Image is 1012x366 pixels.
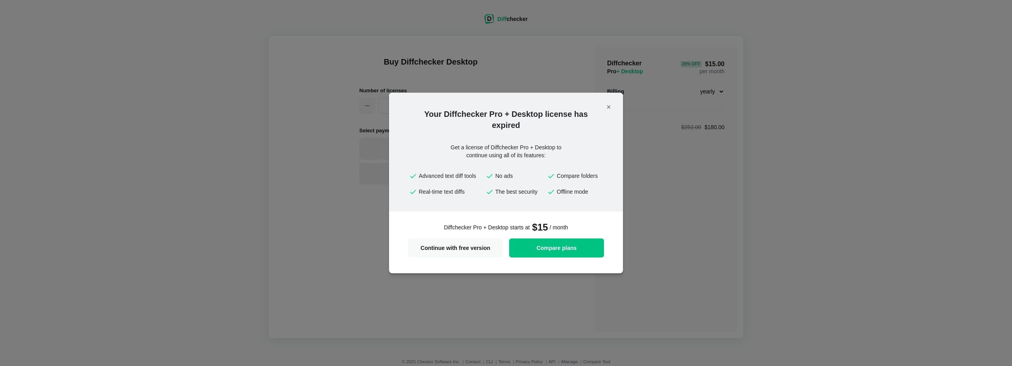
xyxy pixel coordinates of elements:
[602,101,615,113] button: Close modal
[419,188,481,196] span: Real-time text diffs
[419,172,481,180] span: Advanced text diff tools
[413,245,498,251] span: Continue with free version
[557,172,603,180] span: Compare folders
[389,109,623,131] h2: Your Diffchecker Pro + Desktop license has expired
[408,238,503,257] button: Continue with free version
[495,188,542,196] span: The best security
[435,143,577,159] div: Get a license of Diffchecker Pro + Desktop to continue using all of its features:
[531,221,548,234] span: $15
[509,238,604,257] a: Compare plans
[550,223,568,231] span: / month
[557,188,603,196] span: Offline mode
[444,223,529,231] span: Diffchecker Pro + Desktop starts at
[514,245,599,251] span: Compare plans
[495,172,542,180] span: No ads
